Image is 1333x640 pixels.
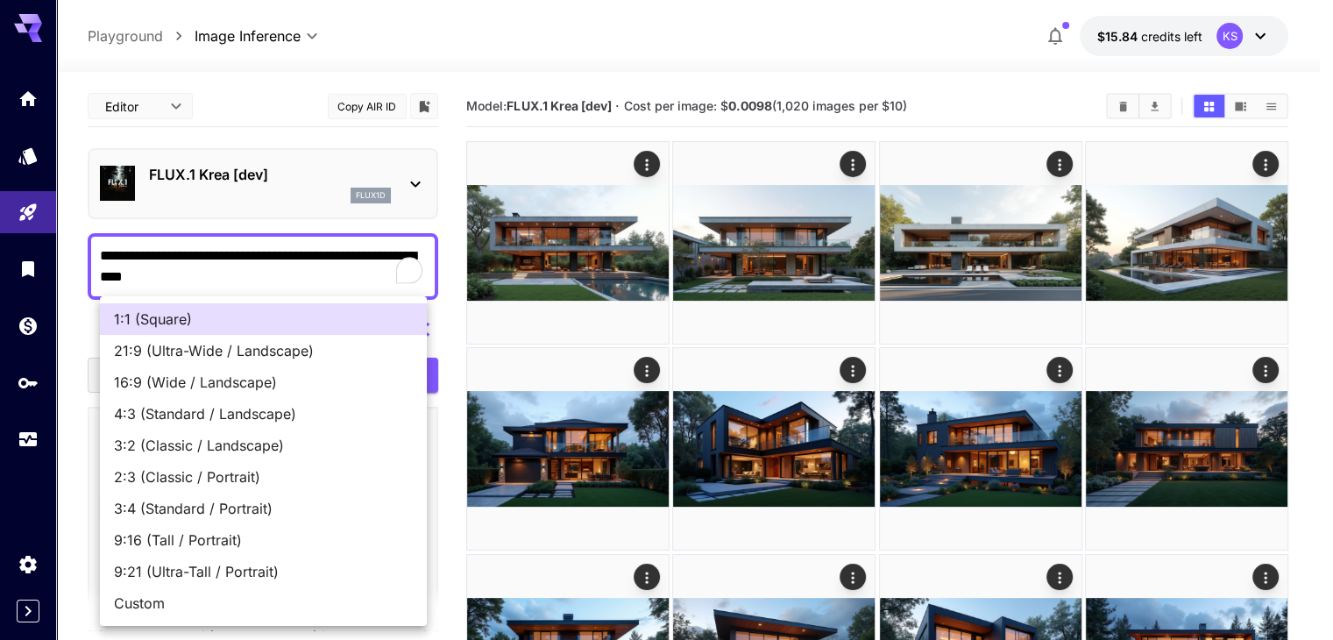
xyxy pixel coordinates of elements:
span: 3:2 (Classic / Landscape) [114,435,413,456]
span: 9:16 (Tall / Portrait) [114,530,413,551]
span: 1:1 (Square) [114,309,413,330]
span: Custom [114,593,413,614]
span: 4:3 (Standard / Landscape) [114,403,413,424]
span: 2:3 (Classic / Portrait) [114,466,413,487]
span: 3:4 (Standard / Portrait) [114,498,413,519]
span: 16:9 (Wide / Landscape) [114,372,413,393]
span: 9:21 (Ultra-Tall / Portrait) [114,561,413,582]
span: 21:9 (Ultra-Wide / Landscape) [114,340,413,361]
